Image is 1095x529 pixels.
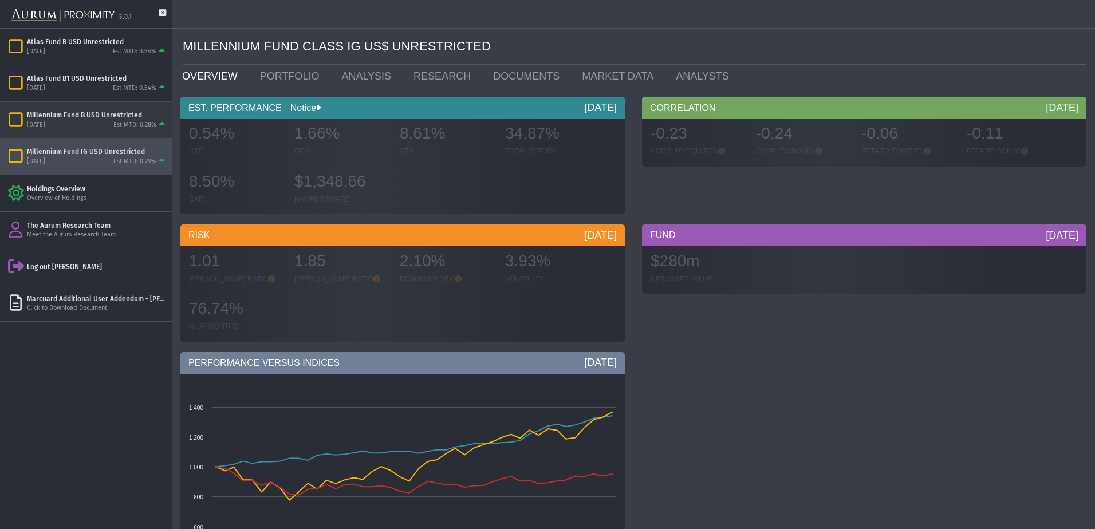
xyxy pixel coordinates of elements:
span: 0.54% [189,124,234,142]
div: [DATE] [27,157,45,166]
div: Holdings Overview [27,184,167,194]
div: $280m [651,250,745,274]
span: 1.66% [294,124,340,142]
div: [DATE] [27,48,45,56]
div: [PERSON_NAME] RATIO [189,274,283,283]
div: [DATE] [584,101,617,115]
div: RISK [180,224,625,246]
a: RESEARCH [405,65,485,88]
div: % UP MONTHS [189,322,283,331]
div: DOWNSIDE DEV. [400,274,494,283]
div: 1.01 [189,250,283,274]
div: 1.85 [294,250,388,274]
div: [PERSON_NAME] RATIO [294,274,388,283]
div: Est MTD: 0.29% [113,157,156,166]
div: YTD [400,147,494,156]
div: BETA TO BONDS [967,147,1061,156]
a: OVERVIEW [174,65,251,88]
div: Est MTD: 0.54% [113,48,156,56]
div: Millennium Fund B USD Unrestricted [27,110,167,120]
div: Marcuard Additional User Addendum - [PERSON_NAME] - Signed.pdf [27,294,167,303]
div: FUND [642,224,1086,246]
div: Atlas Fund B1 USD Unrestricted [27,74,167,83]
div: [DATE] [27,84,45,93]
div: The Aurum Research Team [27,221,167,230]
div: 8.61% [400,123,494,147]
text: 1 400 [189,405,203,411]
div: Est MTD: 0.28% [113,121,156,129]
text: 1 000 [189,464,203,471]
div: CORR. TO EQUITIES [651,147,745,156]
div: Est MTD: 0.54% [113,84,156,93]
div: Millennium Fund IG USD Unrestricted [27,147,167,156]
div: 2.10% [400,250,494,274]
div: 5.0.1 [119,13,132,22]
text: 1 200 [189,435,203,441]
div: $1,348.66 [294,171,388,195]
div: 34.87% [505,123,599,147]
img: Aurum-Proximity%20white.svg [11,3,115,28]
a: DOCUMENTS [485,65,573,88]
div: VOLATILITY [505,274,599,283]
div: PERFORMANCE VERSUS INDICES [180,352,625,374]
div: -0.24 [756,123,850,147]
span: -0.23 [651,124,687,142]
div: Log out [PERSON_NAME] [27,262,167,271]
div: CAR [189,195,283,204]
div: 76.74% [189,298,283,322]
div: -0.06 [861,123,955,147]
div: QTD [294,147,388,156]
div: Notice [282,102,321,115]
div: Click to Download Document. [27,304,167,313]
div: [DATE] [1046,228,1078,242]
text: 800 [194,494,203,500]
div: BETA TO EQUITIES [861,147,955,156]
div: MTD [189,147,283,156]
div: 8.50% [189,171,283,195]
div: -0.11 [967,123,1061,147]
div: TOTAL RETURN [505,147,599,156]
a: ANALYSTS [667,65,743,88]
div: MILLENNIUM FUND CLASS IG US$ UNRESTRICTED [183,29,1086,65]
a: Notice [282,103,316,113]
div: [DATE] [584,228,617,242]
a: MARKET DATA [573,65,667,88]
a: ANALYSIS [333,65,405,88]
div: CORRELATION [642,97,1086,119]
div: Atlas Fund B USD Unrestricted [27,37,167,46]
div: [DATE] [584,356,617,369]
div: Overview of Holdings [27,194,167,203]
div: Meet the Aurum Research Team [27,231,167,239]
div: CORR. TO BONDS [756,147,850,156]
div: [DATE] [1046,101,1078,115]
div: EST. PERFORMANCE [180,97,625,119]
div: NAV PER SHARE [294,195,388,204]
div: 3.93% [505,250,599,274]
div: [DATE] [27,121,45,129]
a: PORTFOLIO [251,65,333,88]
div: NET ASSET VALUE [651,274,745,283]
